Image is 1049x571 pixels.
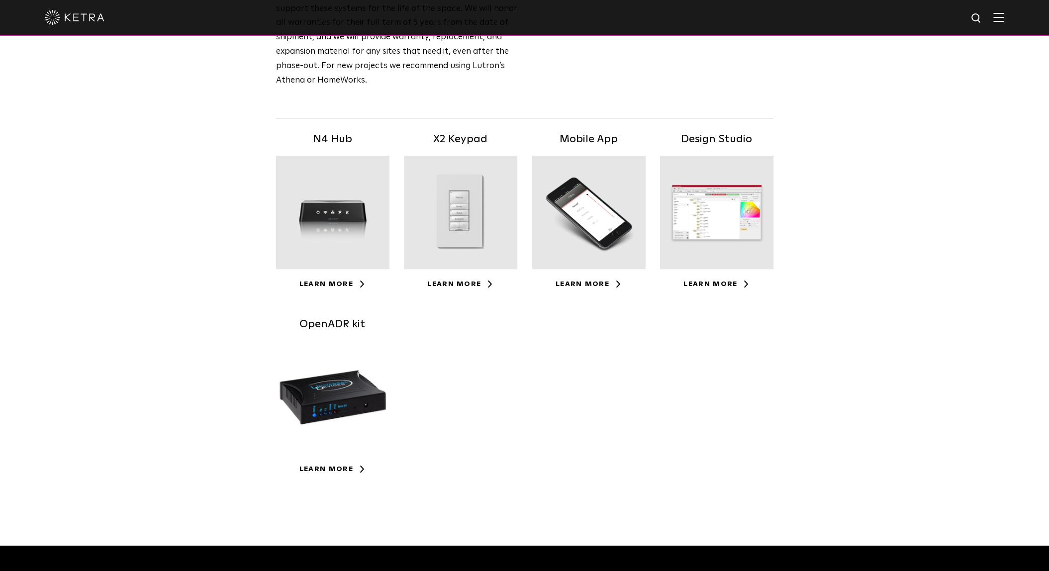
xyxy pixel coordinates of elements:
[45,10,104,25] img: ketra-logo-2019-white
[276,131,389,148] h5: N4 Hub
[299,281,366,287] a: Learn More
[299,466,366,473] a: Learn More
[427,281,493,287] a: Learn More
[276,316,389,333] h5: OpenADR kit
[660,131,773,148] h5: Design Studio
[556,281,622,287] a: Learn More
[993,12,1004,22] img: Hamburger%20Nav.svg
[532,131,646,148] h5: Mobile App
[404,131,517,148] h5: X2 Keypad
[970,12,983,25] img: search icon
[683,281,750,287] a: Learn More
